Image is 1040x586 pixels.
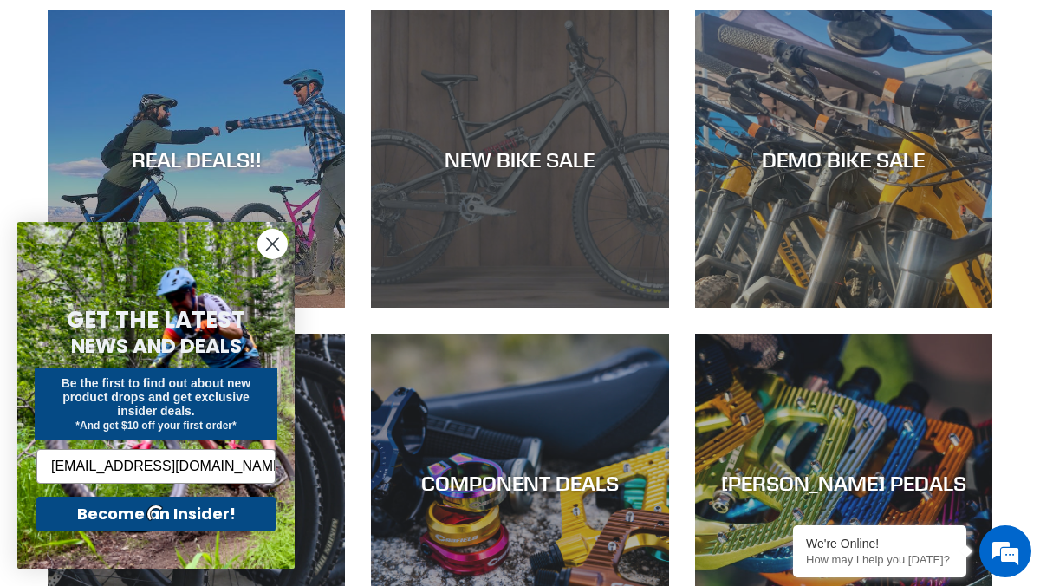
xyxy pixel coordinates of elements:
[62,376,251,418] span: Be the first to find out about new product drops and get exclusive insider deals.
[371,10,668,308] a: NEW BIKE SALE
[284,9,326,50] div: Minimize live chat window
[371,471,668,496] div: COMPONENT DEALS
[101,180,239,355] span: We're online!
[67,304,245,335] span: GET THE LATEST
[371,146,668,172] div: NEW BIKE SALE
[806,537,953,550] div: We're Online!
[75,420,236,432] span: *And get $10 off your first order*
[257,229,288,259] button: Close dialog
[116,97,317,120] div: Chat with us now
[48,10,345,308] a: REAL DEALS!!
[71,332,242,360] span: NEWS AND DEALS
[695,146,992,172] div: DEMO BIKE SALE
[48,146,345,172] div: REAL DEALS!!
[695,10,992,308] a: DEMO BIKE SALE
[695,471,992,496] div: [PERSON_NAME] PEDALS
[36,449,276,484] input: Enter your email address
[806,553,953,566] p: How may I help you today?
[19,95,45,121] div: Navigation go back
[55,87,99,130] img: d_696896380_company_1647369064580_696896380
[9,397,330,458] textarea: Type your message and hit 'Enter'
[36,497,276,531] button: Become an Insider!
